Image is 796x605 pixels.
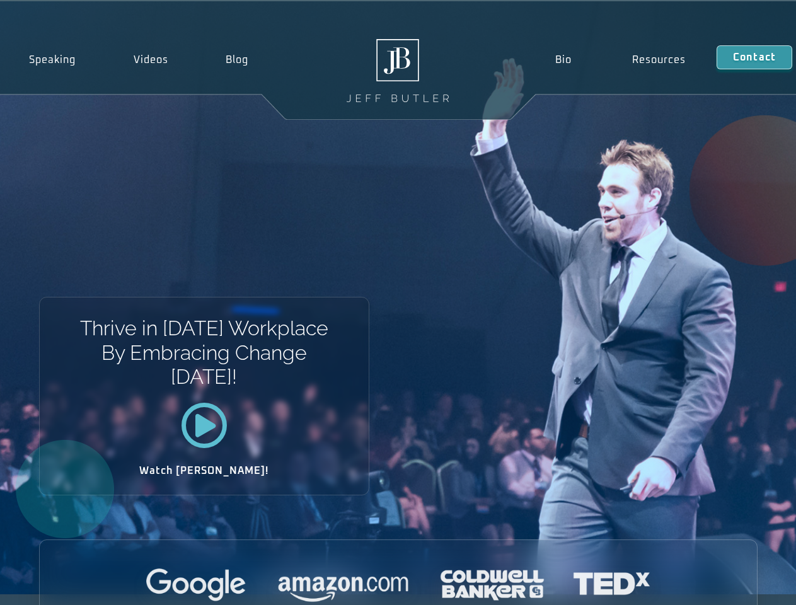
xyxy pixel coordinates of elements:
a: Videos [105,45,197,74]
nav: Menu [524,45,716,74]
a: Contact [717,45,792,69]
h1: Thrive in [DATE] Workplace By Embracing Change [DATE]! [79,316,329,389]
span: Contact [733,52,776,62]
a: Blog [197,45,277,74]
a: Resources [602,45,717,74]
a: Bio [524,45,602,74]
h2: Watch [PERSON_NAME]! [84,466,325,476]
